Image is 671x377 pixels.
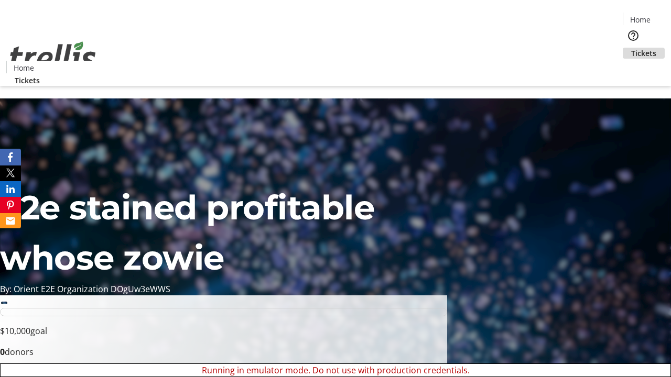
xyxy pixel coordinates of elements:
span: Home [630,14,651,25]
a: Tickets [623,48,665,59]
a: Tickets [6,75,48,86]
span: Tickets [631,48,656,59]
img: Orient E2E Organization DOgUw3eWWS's Logo [6,30,100,82]
a: Home [623,14,657,25]
button: Help [623,25,644,46]
a: Home [7,62,40,73]
button: Cart [623,59,644,80]
span: Tickets [15,75,40,86]
span: Home [14,62,34,73]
